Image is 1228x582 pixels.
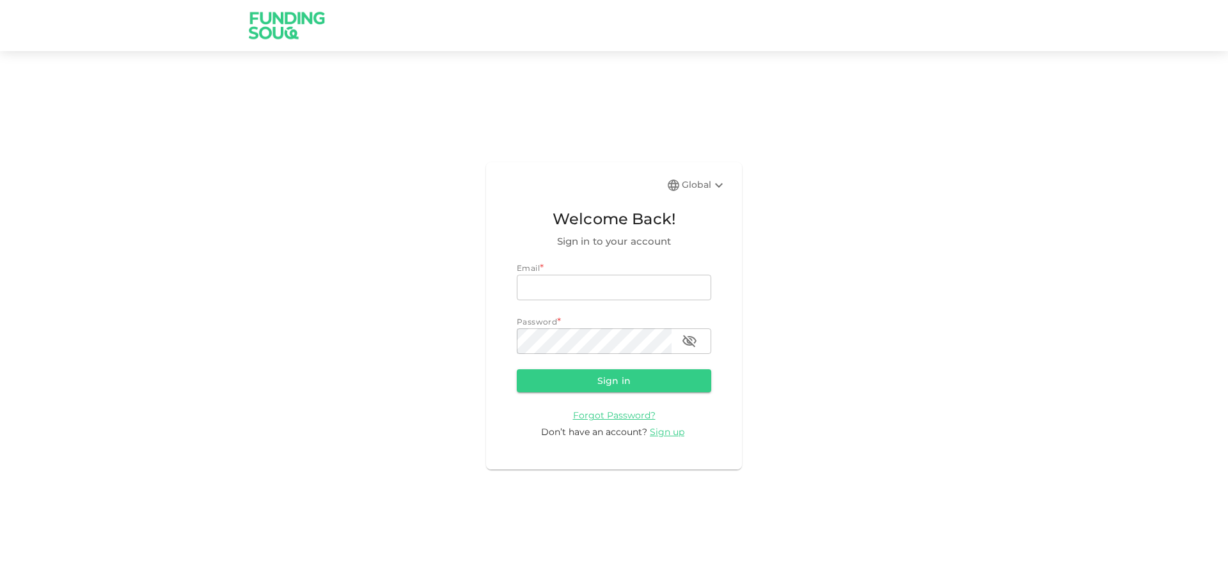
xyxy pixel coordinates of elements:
span: Email [517,263,540,273]
input: email [517,275,711,300]
span: Password [517,317,557,326]
span: Forgot Password? [573,410,656,421]
span: Don’t have an account? [541,426,647,438]
input: password [517,328,672,354]
div: Global [682,178,727,193]
span: Welcome Back! [517,207,711,231]
button: Sign in [517,369,711,392]
span: Sign in to your account [517,234,711,249]
span: Sign up [650,426,684,438]
a: Forgot Password? [573,409,656,421]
